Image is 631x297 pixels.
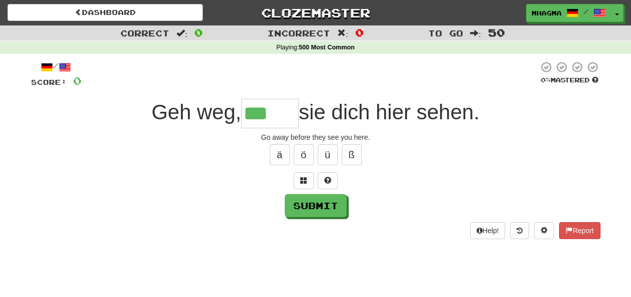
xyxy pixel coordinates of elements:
[31,78,67,86] span: Score:
[470,29,481,37] span: :
[584,8,589,15] span: /
[267,28,330,38] span: Incorrect
[299,100,480,124] span: sie dich hier sehen.
[539,76,601,85] div: Mastered
[31,132,601,142] div: Go away before they see you here.
[541,76,551,84] span: 0 %
[342,144,362,165] button: ß
[285,194,347,217] button: Submit
[294,172,314,189] button: Switch sentence to multiple choice alt+p
[526,4,611,22] a: mhagma /
[31,61,81,73] div: /
[270,144,290,165] button: ä
[151,100,241,124] span: Geh weg,
[7,4,203,21] a: Dashboard
[318,172,338,189] button: Single letter hint - you only get 1 per sentence and score half the points! alt+h
[294,144,314,165] button: ö
[355,26,364,38] span: 0
[532,8,562,17] span: mhagma
[176,29,187,37] span: :
[299,44,355,51] strong: 500 Most Common
[318,144,338,165] button: ü
[73,74,81,87] span: 0
[194,26,203,38] span: 0
[470,222,506,239] button: Help!
[488,26,505,38] span: 50
[337,29,348,37] span: :
[218,4,413,21] a: Clozemaster
[559,222,600,239] button: Report
[428,28,463,38] span: To go
[510,222,529,239] button: Round history (alt+y)
[120,28,169,38] span: Correct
